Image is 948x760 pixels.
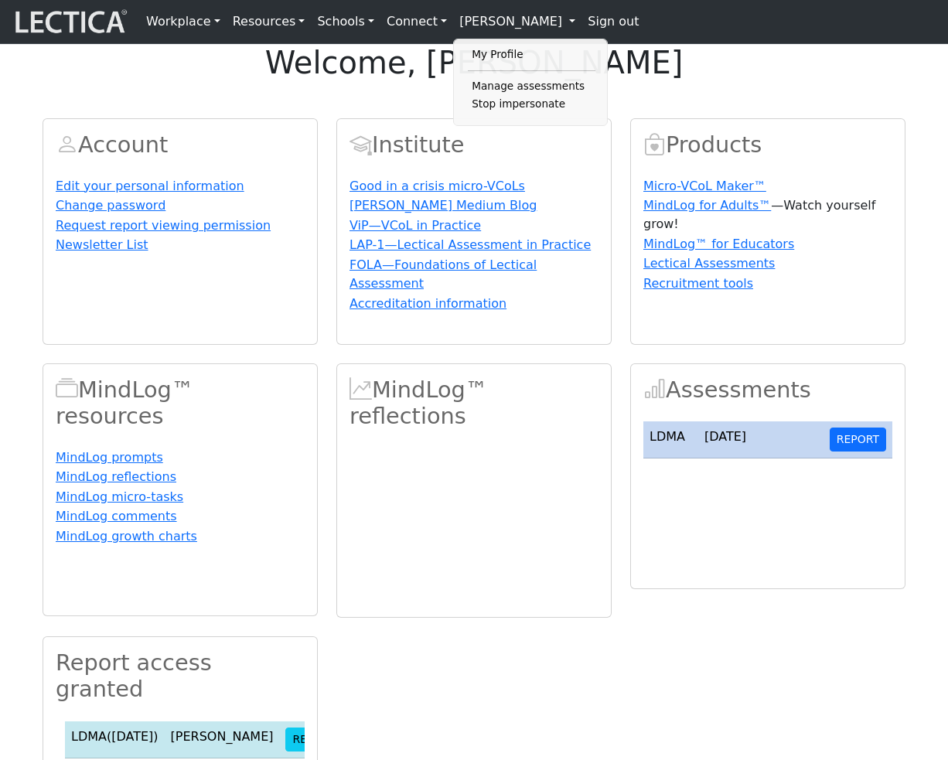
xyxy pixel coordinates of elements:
[12,7,128,36] img: lecticalive
[350,218,481,233] a: ViP—VCoL in Practice
[56,377,305,430] h2: MindLog™ resources
[350,179,525,193] a: Good in a crisis micro-VCoLs
[468,95,595,114] a: Stop impersonate
[56,450,163,465] a: MindLog prompts
[643,276,753,291] a: Recruitment tools
[453,6,581,37] a: [PERSON_NAME]
[171,728,274,746] div: [PERSON_NAME]
[56,218,271,233] a: Request report viewing permission
[643,196,892,233] p: —Watch yourself grow!
[643,377,666,403] span: Assessments
[56,529,197,544] a: MindLog growth charts
[350,377,598,430] h2: MindLog™ reflections
[643,131,892,158] h2: Products
[643,256,775,271] a: Lectical Assessments
[311,6,380,37] a: Schools
[350,257,537,291] a: FOLA—Foundations of Lectical Assessment
[56,469,176,484] a: MindLog reflections
[56,489,183,504] a: MindLog micro-tasks
[285,728,343,751] button: REVOKE
[581,6,645,37] a: Sign out
[56,179,244,193] a: Edit your personal information
[643,421,698,458] td: LDMA
[643,377,892,404] h2: Assessments
[468,46,595,64] a: My Profile
[56,509,177,523] a: MindLog comments
[350,198,537,213] a: [PERSON_NAME] Medium Blog
[140,6,227,37] a: Workplace
[56,649,305,703] h2: Report access granted
[468,77,595,96] a: Manage assessments
[56,131,78,158] span: Account
[643,237,794,251] a: MindLog™ for Educators
[643,179,766,193] a: Micro-VCoL Maker™
[830,428,886,452] button: REPORT
[56,377,78,403] span: MindLog™ resources
[56,237,148,252] a: Newsletter List
[56,131,305,158] h2: Account
[704,429,746,444] span: [DATE]
[350,296,506,311] a: Accreditation information
[56,198,165,213] a: Change password
[350,131,598,158] h2: Institute
[350,237,591,252] a: LAP-1—Lectical Assessment in Practice
[468,46,595,114] ul: [PERSON_NAME]
[643,131,666,158] span: Products
[107,729,159,744] span: ([DATE])
[350,131,372,158] span: Account
[227,6,312,37] a: Resources
[643,198,771,213] a: MindLog for Adults™
[350,377,372,403] span: MindLog
[65,721,165,758] td: LDMA
[380,6,453,37] a: Connect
